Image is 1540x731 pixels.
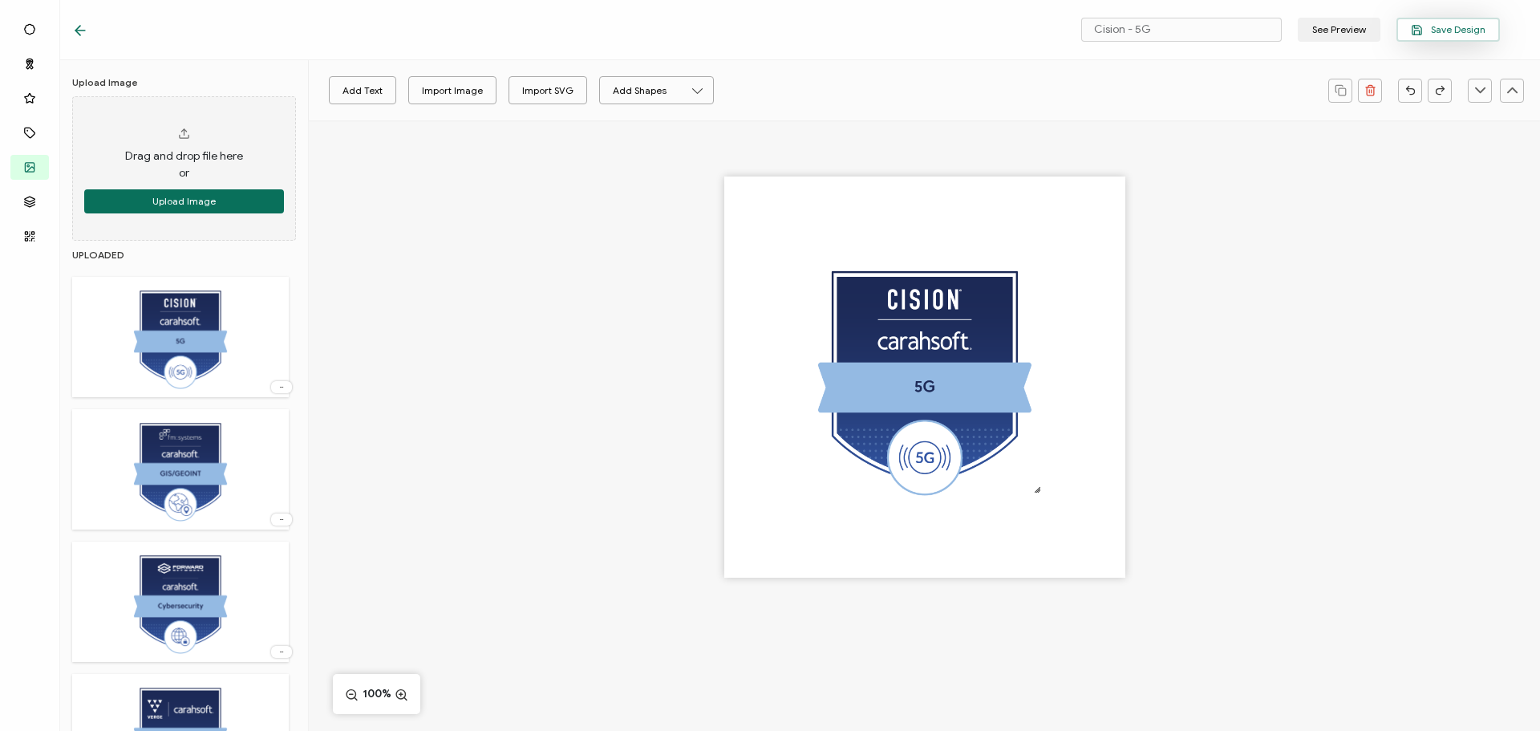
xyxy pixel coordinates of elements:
img: df40617c-14e8-4ba3-8e7a-828800bee8bf.png [128,417,233,522]
img: 5cf899e0-d868-452d-83e6-bc716641c70c.png [805,258,1044,497]
button: Add Shapes [599,76,714,104]
div: Import SVG [522,76,573,104]
span: Drag and drop file here or [125,148,243,181]
img: 5cf899e0-d868-452d-83e6-bc716641c70c.png [128,285,233,389]
iframe: Chat Widget [1460,654,1540,731]
h6: UPLOADED [72,249,296,261]
button: Save Design [1396,18,1500,42]
h6: Upload Image [72,76,138,88]
span: Save Design [1411,24,1485,36]
span: 100% [363,686,391,702]
div: Import Image [422,76,483,104]
img: f0dcd010-5259-4de1-8e4b-63376f89b8ac.png [128,550,233,654]
input: Name your certificate [1081,18,1282,42]
button: Upload Image [84,189,284,213]
button: See Preview [1298,18,1380,42]
button: Add Text [329,76,396,104]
